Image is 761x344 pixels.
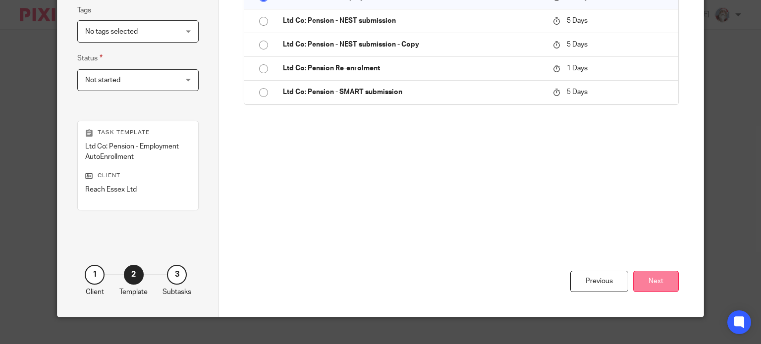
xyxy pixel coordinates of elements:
span: 5 Days [567,89,588,96]
p: Ltd Co: Pension Re-enrolment [283,63,543,73]
p: Template [119,287,148,297]
div: Previous [570,271,628,292]
label: Status [77,52,103,64]
div: 3 [167,265,187,285]
div: 2 [124,265,144,285]
span: 1 Days [567,65,588,72]
div: 1 [85,265,105,285]
p: Ltd Co: Pension - NEST submission - Copy [283,40,543,49]
span: Not started [85,77,120,84]
p: Task template [85,129,191,137]
p: Client [85,172,191,180]
p: Ltd Co: Pension - NEST submission [283,16,543,26]
p: Ltd Co: Pension - SMART submission [283,87,543,97]
button: Next [633,271,679,292]
span: 5 Days [567,17,588,24]
p: Client [86,287,104,297]
p: Ltd Co: Pension - Employment AutoEnrollment [85,142,191,162]
label: Tags [77,5,91,15]
p: Reach Essex Ltd [85,185,191,195]
span: No tags selected [85,28,138,35]
p: Subtasks [163,287,191,297]
span: 5 Days [567,41,588,48]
